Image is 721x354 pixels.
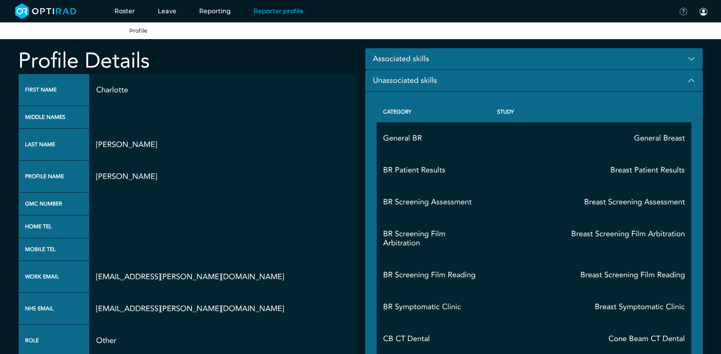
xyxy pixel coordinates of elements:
th: First name [19,74,90,106]
th: Work email [19,261,90,293]
td: [PERSON_NAME] [90,129,356,161]
th: Last name [19,129,90,161]
th: Profile name [19,161,90,193]
th: Middle names [19,106,90,129]
td: BR Patient Results [377,154,491,186]
th: Study [491,101,691,122]
td: Charlotte [90,74,356,106]
th: Home tel [19,215,90,238]
button: Unassociated skills [365,70,703,92]
th: Gmc number [19,193,90,215]
a: Profile [129,27,147,34]
td: BR Screening Film Arbitration [377,218,491,259]
button: Associated skills [365,48,703,70]
td: [EMAIL_ADDRESS][PERSON_NAME][DOMAIN_NAME] [90,261,356,293]
th: Mobile tel [19,238,90,261]
td: BR Screening Film Reading [377,259,491,291]
img: brand-opti-rad-logos-blue-and-white-d2f68631ba2948856bd03f2d395fb146ddc8fb01b4b6e9315ea85fa773367... [15,3,76,19]
td: General Breast [491,122,691,154]
td: BR Symptomatic Clinic [377,291,491,323]
td: [PERSON_NAME] [90,161,356,193]
td: BR Screening Assessment [377,186,491,218]
td: Breast Patient Results [491,154,691,186]
td: Breast Screening Assessment [491,186,691,218]
td: Breast Symptomatic Clinic [491,291,691,323]
th: Nhs email [19,293,90,325]
td: Breast Screening Film Reading [491,259,691,291]
td: Breast Screening Film Arbitration [491,218,691,259]
th: Category [377,101,491,122]
td: General BR [377,122,491,154]
td: [EMAIL_ADDRESS][PERSON_NAME][DOMAIN_NAME] [90,293,356,325]
h2: Profile Details [18,48,356,74]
